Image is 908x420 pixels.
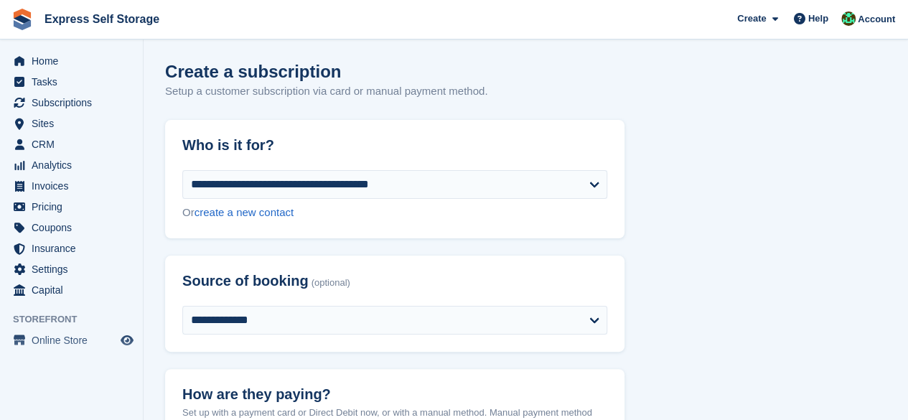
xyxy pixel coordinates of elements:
a: menu [7,134,136,154]
span: Pricing [32,197,118,217]
a: menu [7,218,136,238]
h2: Who is it for? [182,137,607,154]
span: Analytics [32,155,118,175]
h1: Create a subscription [165,62,341,81]
img: stora-icon-8386f47178a22dfd0bd8f6a31ec36ba5ce8667c1dd55bd0f319d3a0aa187defe.svg [11,9,33,30]
span: Home [32,51,118,71]
h2: How are they paying? [182,386,607,403]
img: Shakiyra Davis [841,11,856,26]
span: Tasks [32,72,118,92]
a: Preview store [118,332,136,349]
span: Coupons [32,218,118,238]
a: menu [7,176,136,196]
span: Storefront [13,312,143,327]
a: menu [7,155,136,175]
a: Express Self Storage [39,7,165,31]
a: menu [7,330,136,350]
span: Capital [32,280,118,300]
span: Settings [32,259,118,279]
span: Source of booking [182,273,309,289]
a: menu [7,280,136,300]
a: menu [7,238,136,258]
span: Invoices [32,176,118,196]
span: Create [737,11,766,26]
span: Sites [32,113,118,134]
span: Account [858,12,895,27]
span: CRM [32,134,118,154]
a: menu [7,51,136,71]
a: menu [7,72,136,92]
span: Online Store [32,330,118,350]
a: menu [7,113,136,134]
a: menu [7,197,136,217]
a: menu [7,259,136,279]
div: Or [182,205,607,221]
span: Insurance [32,238,118,258]
span: Help [808,11,828,26]
p: Setup a customer subscription via card or manual payment method. [165,83,487,100]
a: create a new contact [195,206,294,218]
a: menu [7,93,136,113]
span: Subscriptions [32,93,118,113]
span: (optional) [312,278,350,289]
